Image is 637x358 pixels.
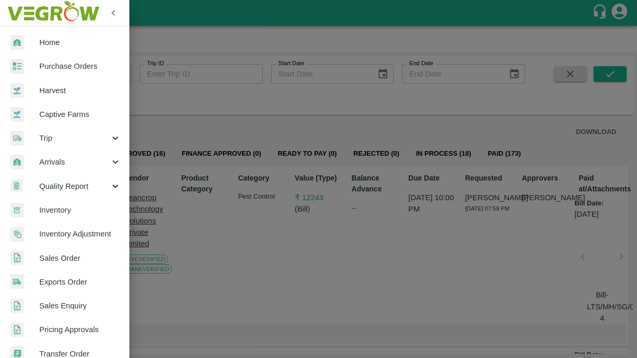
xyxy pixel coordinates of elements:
span: Purchase Orders [39,61,121,72]
img: harvest [10,107,24,122]
img: sales [10,322,24,337]
img: harvest [10,83,24,98]
span: Sales Order [39,252,121,264]
span: Arrivals [39,156,110,168]
span: Quality Report [39,181,110,192]
span: Inventory Adjustment [39,228,121,240]
span: Exports Order [39,276,121,288]
img: shipments [10,274,24,289]
img: sales [10,299,24,314]
span: Trip [39,132,110,144]
span: Harvest [39,85,121,96]
img: inventory [10,227,24,242]
span: Home [39,37,121,48]
span: Inventory [39,204,121,216]
img: delivery [10,131,24,146]
img: qualityReport [10,180,23,192]
span: Pricing Approvals [39,324,121,335]
img: sales [10,250,24,265]
img: whArrival [10,35,24,50]
img: whInventory [10,203,24,218]
span: Captive Farms [39,109,121,120]
img: reciept [10,59,24,74]
span: Sales Enquiry [39,300,121,311]
img: whArrival [10,155,24,170]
